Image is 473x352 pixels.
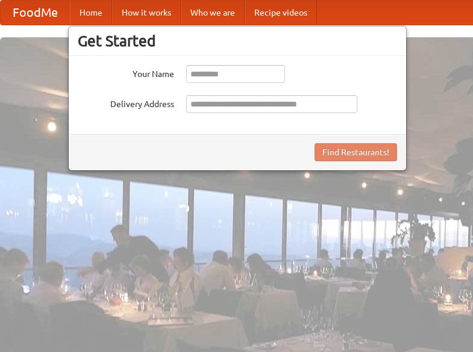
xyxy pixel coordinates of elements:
[245,1,317,25] a: Recipe videos
[315,143,397,161] button: Find Restaurants!
[181,1,245,25] a: Who we are
[78,65,174,80] label: Your Name
[1,1,70,25] a: FoodMe
[78,32,397,50] h3: Get Started
[78,95,174,110] label: Delivery Address
[112,1,181,25] a: How it works
[70,1,112,25] a: Home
